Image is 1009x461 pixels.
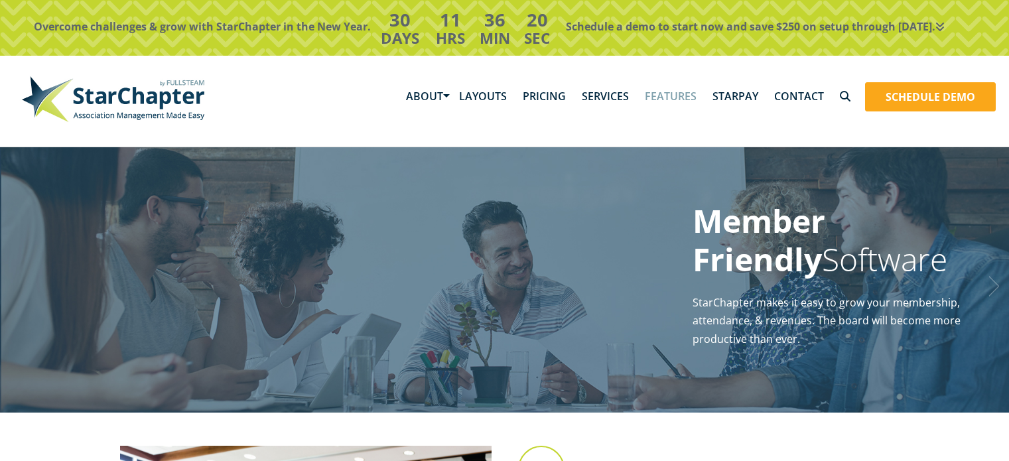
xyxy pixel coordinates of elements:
[989,267,1009,300] a: Next
[693,199,825,281] strong: Member Friendly
[371,7,429,34] h3: 30
[472,7,518,34] h3: 36
[866,83,995,111] a: Schedule Demo
[429,7,472,34] h3: 11
[13,69,212,129] img: StarChapter-with-Tagline-Main-500.jpg
[451,76,515,117] a: Layouts
[517,7,556,34] h3: 20
[517,27,556,50] h4: Sec
[574,76,637,117] a: Services
[693,294,979,348] p: StarChapter makes it easy to grow your membership, attendance, & revenues. The board will become ...
[637,76,705,117] a: Features
[693,202,979,278] h1: Software
[566,20,986,33] p: Schedule a demo to start now and save $250 on setup through [DATE].
[371,27,429,50] h4: Days
[429,27,472,50] h4: Hrs
[766,76,832,117] a: Contact
[515,76,574,117] a: Pricing
[10,20,371,33] p: Overcome challenges & grow with StarChapter in the New Year.
[472,27,518,50] h4: Min
[398,76,451,117] a: About
[705,76,766,117] a: StarPay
